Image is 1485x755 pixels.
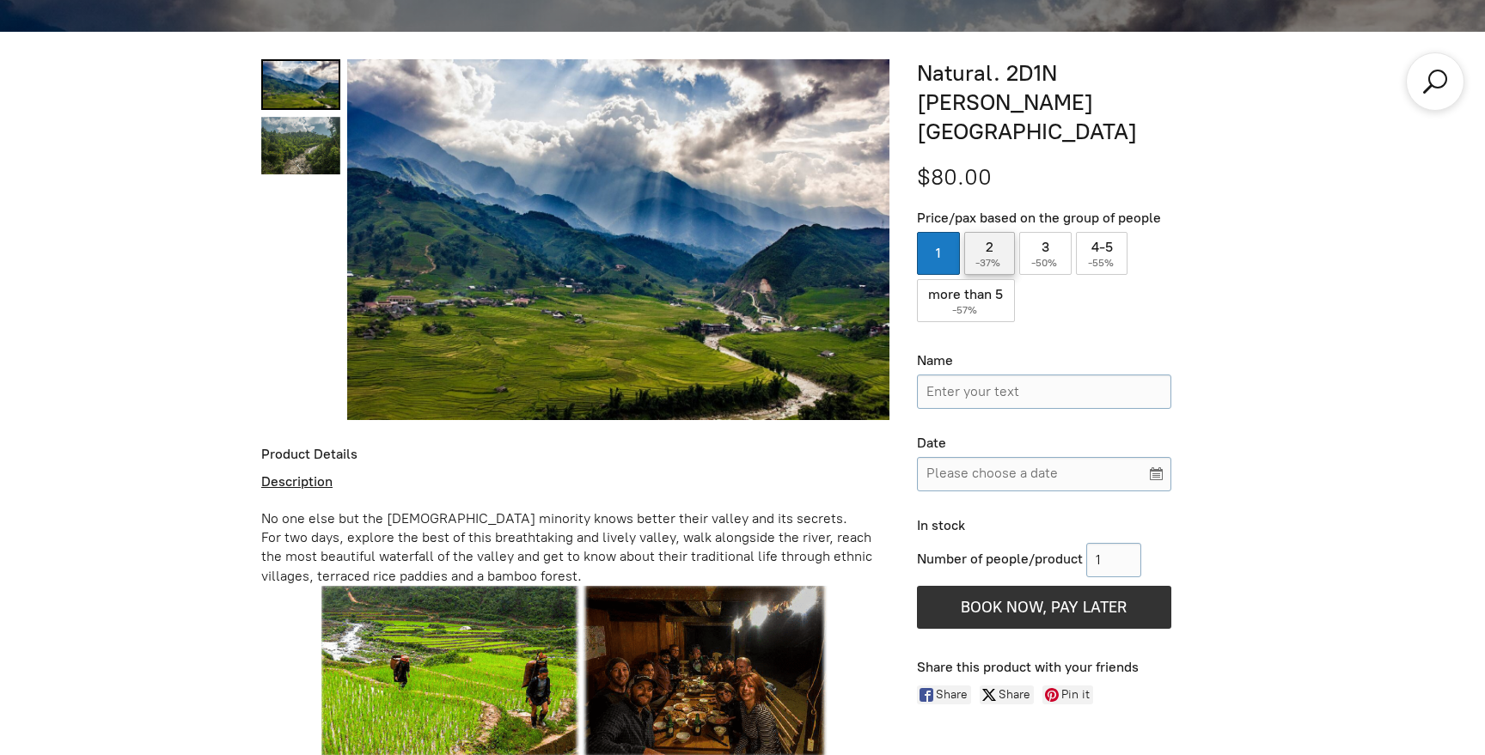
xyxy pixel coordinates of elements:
div: Product Details [261,446,889,464]
button: BOOK NOW, PAY LATER [917,586,1171,629]
span: Pin it [1061,685,1093,704]
a: Share [917,685,971,704]
div: For two days, explore the best of this breathtaking and lively valley, walk alongside the river, ... [261,528,889,586]
span: -57% [952,304,980,316]
span: $80.00 [917,163,992,191]
label: 3 [1019,232,1072,275]
div: Name [917,352,1171,370]
span: -37% [975,257,1003,269]
span: Share [936,685,971,704]
label: 2 [964,232,1016,275]
span: Number of people/product [917,551,1083,567]
span: In stock [917,517,965,533]
span: -50% [1031,257,1060,269]
span: Share [999,685,1034,704]
label: 4-5 [1076,232,1128,275]
span: BOOK NOW, PAY LATER [961,598,1127,617]
a: Search products [1420,66,1451,97]
label: more than 5 [917,279,1016,322]
h1: Natural. 2D1N [PERSON_NAME][GEOGRAPHIC_DATA] [917,59,1224,146]
a: Natural. 2D1N Muong Hoa Valley 1 [261,117,340,174]
div: No one else but the [DEMOGRAPHIC_DATA] minority knows better their valley and its secrets. [261,509,889,528]
img: Natural. 2D1N Muong Hoa Valley [347,59,889,420]
u: Description [261,473,333,490]
div: Price/pax based on the group of people [917,210,1171,228]
div: Share this product with your friends [917,659,1224,677]
a: Natural. 2D1N Muong Hoa Valley 0 [261,59,340,110]
input: Please choose a date [917,457,1171,491]
input: 1 [1086,543,1141,577]
div: Date [917,435,1171,453]
span: -55% [1088,257,1116,269]
a: Share [980,685,1034,704]
input: Name [917,374,1171,409]
a: Pin it [1042,685,1093,704]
